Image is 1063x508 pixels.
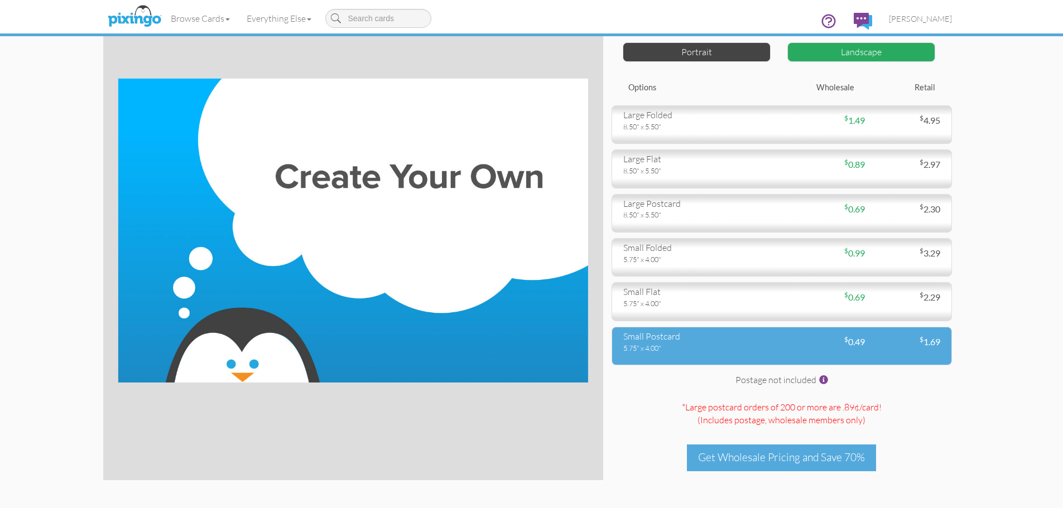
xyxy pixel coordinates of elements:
[844,114,848,122] sup: $
[844,336,865,347] span: 0.49
[623,241,773,254] div: small folded
[623,330,773,343] div: small postcard
[863,82,944,94] div: Retail
[865,291,949,304] div: 2.29
[765,414,863,425] span: , wholesale members only
[920,202,923,211] sup: $
[920,114,923,122] sup: $
[623,122,773,132] div: 8.50" x 5.50"
[865,203,949,216] div: 2.30
[787,42,935,62] div: Landscape
[881,4,960,33] a: [PERSON_NAME]
[920,335,923,343] sup: $
[238,4,320,32] a: Everything Else
[844,115,865,125] span: 1.49
[623,166,773,176] div: 8.50" x 5.50"
[844,246,848,255] sup: $
[844,204,865,214] span: 0.69
[623,197,773,210] div: large postcard
[623,254,773,264] div: 5.75" x 4.00"
[623,286,773,298] div: small flat
[865,247,949,260] div: 3.29
[844,248,865,258] span: 0.99
[920,158,923,166] sup: $
[623,210,773,220] div: 8.50" x 5.50"
[844,158,848,166] sup: $
[844,292,865,302] span: 0.69
[325,9,431,28] input: Search cards
[687,444,876,471] div: Get Wholesale Pricing and Save 70%
[782,82,863,94] div: Wholesale
[865,114,949,127] div: 4.95
[865,158,949,171] div: 2.97
[844,202,848,211] sup: $
[118,79,588,383] img: create-your-own-landscape.jpg
[623,153,773,166] div: large flat
[612,374,952,395] div: Postage not included
[844,291,848,299] sup: $
[889,14,952,23] span: [PERSON_NAME]
[844,335,848,343] sup: $
[854,13,872,30] img: comments.svg
[612,401,952,436] div: *Large postcard orders of 200 or more are .89¢/card! (Includes postage )
[162,4,238,32] a: Browse Cards
[620,82,782,94] div: Options
[105,3,164,31] img: pixingo logo
[623,109,773,122] div: large folded
[920,291,923,299] sup: $
[920,246,923,255] sup: $
[623,298,773,308] div: 5.75" x 4.00"
[623,343,773,353] div: 5.75" x 4.00"
[865,336,949,349] div: 1.69
[844,159,865,170] span: 0.89
[623,42,771,62] div: Portrait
